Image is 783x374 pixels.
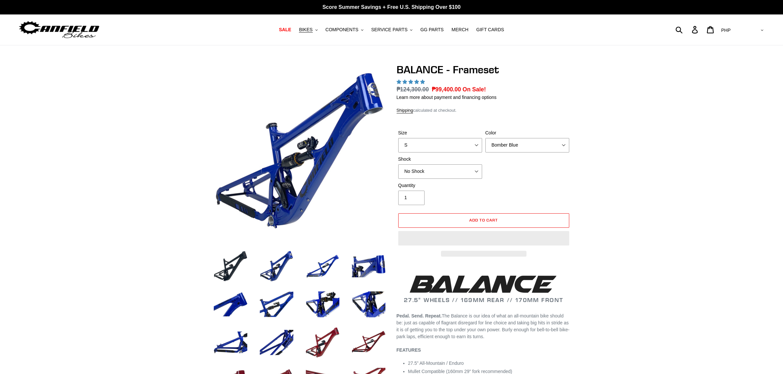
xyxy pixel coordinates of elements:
[469,218,498,222] span: Add to cart
[305,248,341,284] img: Load image into Gallery viewer, BALANCE - Frameset
[371,27,407,33] span: SERVICE PARTS
[258,324,295,361] img: Load image into Gallery viewer, BALANCE - Frameset
[305,324,341,361] img: Load image into Gallery viewer, BALANCE - Frameset
[476,27,504,33] span: GIFT CARDS
[214,65,385,236] img: BALANCE - Frameset
[397,86,429,93] s: ₱124,300.00
[397,347,421,353] b: FEATURES
[397,79,426,84] span: 5.00 stars
[448,25,472,34] a: MERCH
[212,248,249,284] img: Load image into Gallery viewer, BALANCE - Frameset
[398,156,482,163] label: Shock
[258,248,295,284] img: Load image into Gallery viewer, BALANCE - Frameset
[408,369,512,374] span: Mullet Compatible (160mm 29" fork recommended)
[326,27,358,33] span: COMPONENTS
[397,107,571,114] div: calculated at checkout.
[463,85,486,94] span: On Sale!
[397,63,571,76] h1: BALANCE - Frameset
[417,25,447,34] a: GG PARTS
[212,286,249,322] img: Load image into Gallery viewer, BALANCE - Frameset
[398,182,482,189] label: Quantity
[296,25,321,34] button: BIKES
[351,286,387,322] img: Load image into Gallery viewer, BALANCE - Frameset
[397,108,413,113] a: Shipping
[397,273,571,304] h2: 27.5" WHEELS // 169MM REAR // 170MM FRONT
[420,27,444,33] span: GG PARTS
[212,324,249,361] img: Load image into Gallery viewer, BALANCE - Frameset
[397,95,497,100] a: Learn more about payment and financing options
[432,86,461,93] span: ₱99,400.00
[276,25,294,34] a: SALE
[485,129,569,136] label: Color
[351,324,387,361] img: Load image into Gallery viewer, BALANCE - Frameset
[368,25,416,34] button: SERVICE PARTS
[258,286,295,322] img: Load image into Gallery viewer, BALANCE - Frameset
[473,25,507,34] a: GIFT CARDS
[351,248,387,284] img: Load image into Gallery viewer, BALANCE - Frameset
[679,22,696,37] input: Search
[279,27,291,33] span: SALE
[18,19,100,40] img: Canfield Bikes
[322,25,367,34] button: COMPONENTS
[408,361,464,366] span: 27.5” All-Mountain / Enduro
[398,213,569,228] button: Add to cart
[398,129,482,136] label: Size
[452,27,468,33] span: MERCH
[397,313,442,318] b: Pedal. Send. Repeat.
[397,313,571,340] p: The Balance is our idea of what an all-mountain bike should be: just as capable of flagrant disre...
[299,27,312,33] span: BIKES
[305,286,341,322] img: Load image into Gallery viewer, BALANCE - Frameset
